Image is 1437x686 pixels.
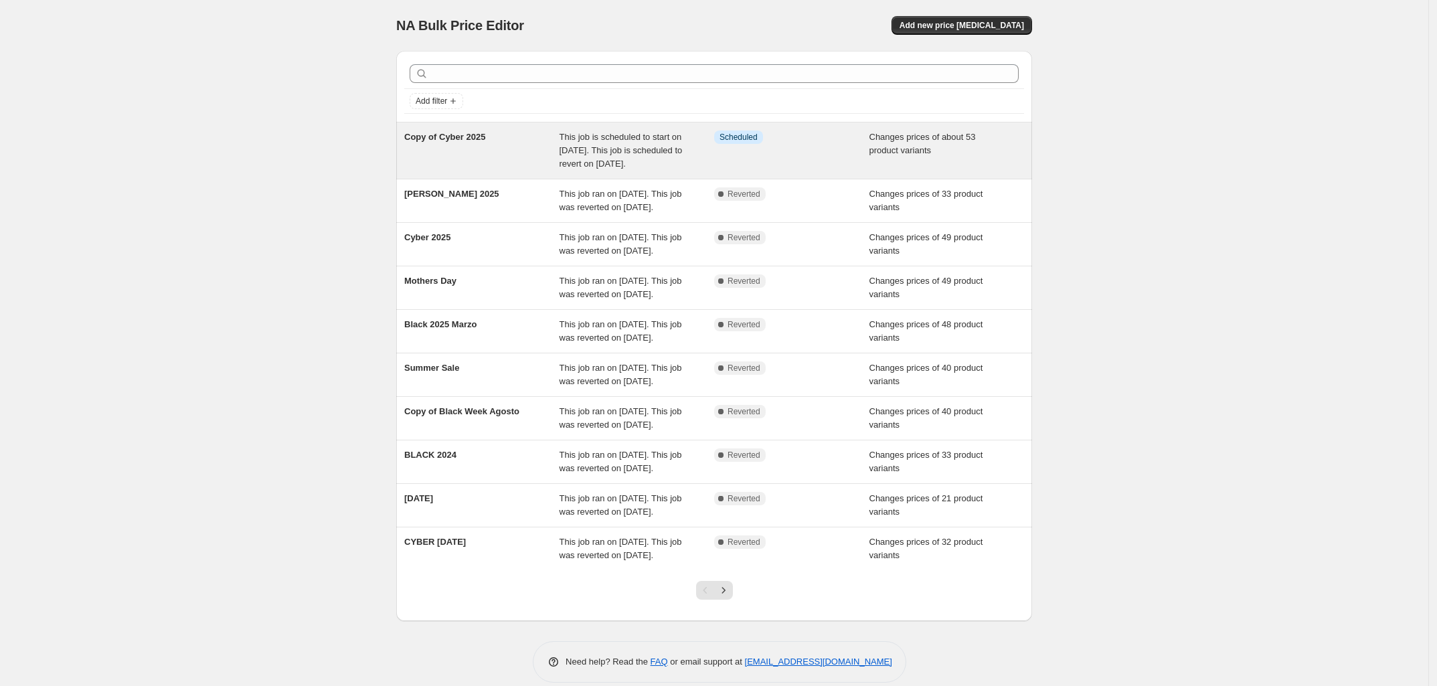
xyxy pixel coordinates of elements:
[869,276,983,299] span: Changes prices of 49 product variants
[560,319,682,343] span: This job ran on [DATE]. This job was reverted on [DATE].
[869,537,983,560] span: Changes prices of 32 product variants
[404,493,433,503] span: [DATE]
[869,189,983,212] span: Changes prices of 33 product variants
[560,537,682,560] span: This job ran on [DATE]. This job was reverted on [DATE].
[416,96,447,106] span: Add filter
[728,189,760,199] span: Reverted
[404,132,485,142] span: Copy of Cyber 2025
[560,493,682,517] span: This job ran on [DATE]. This job was reverted on [DATE].
[410,93,463,109] button: Add filter
[728,450,760,460] span: Reverted
[728,232,760,243] span: Reverted
[728,406,760,417] span: Reverted
[720,132,758,143] span: Scheduled
[668,657,745,667] span: or email support at
[696,581,733,600] nav: Pagination
[404,232,450,242] span: Cyber 2025
[396,18,524,33] span: NA Bulk Price Editor
[560,132,683,169] span: This job is scheduled to start on [DATE]. This job is scheduled to revert on [DATE].
[869,232,983,256] span: Changes prices of 49 product variants
[404,406,519,416] span: Copy of Black Week Agosto
[560,363,682,386] span: This job ran on [DATE]. This job was reverted on [DATE].
[728,276,760,286] span: Reverted
[566,657,651,667] span: Need help? Read the
[900,20,1024,31] span: Add new price [MEDICAL_DATA]
[404,537,466,547] span: CYBER [DATE]
[404,189,499,199] span: [PERSON_NAME] 2025
[869,132,976,155] span: Changes prices of about 53 product variants
[714,581,733,600] button: Next
[404,450,456,460] span: BLACK 2024
[560,232,682,256] span: This job ran on [DATE]. This job was reverted on [DATE].
[728,537,760,547] span: Reverted
[728,319,760,330] span: Reverted
[745,657,892,667] a: [EMAIL_ADDRESS][DOMAIN_NAME]
[560,450,682,473] span: This job ran on [DATE]. This job was reverted on [DATE].
[560,276,682,299] span: This job ran on [DATE]. This job was reverted on [DATE].
[869,493,983,517] span: Changes prices of 21 product variants
[869,363,983,386] span: Changes prices of 40 product variants
[404,363,459,373] span: Summer Sale
[560,189,682,212] span: This job ran on [DATE]. This job was reverted on [DATE].
[869,450,983,473] span: Changes prices of 33 product variants
[869,406,983,430] span: Changes prices of 40 product variants
[869,319,983,343] span: Changes prices of 48 product variants
[404,276,456,286] span: Mothers Day
[728,493,760,504] span: Reverted
[728,363,760,373] span: Reverted
[404,319,477,329] span: Black 2025 Marzo
[560,406,682,430] span: This job ran on [DATE]. This job was reverted on [DATE].
[651,657,668,667] a: FAQ
[892,16,1032,35] button: Add new price [MEDICAL_DATA]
